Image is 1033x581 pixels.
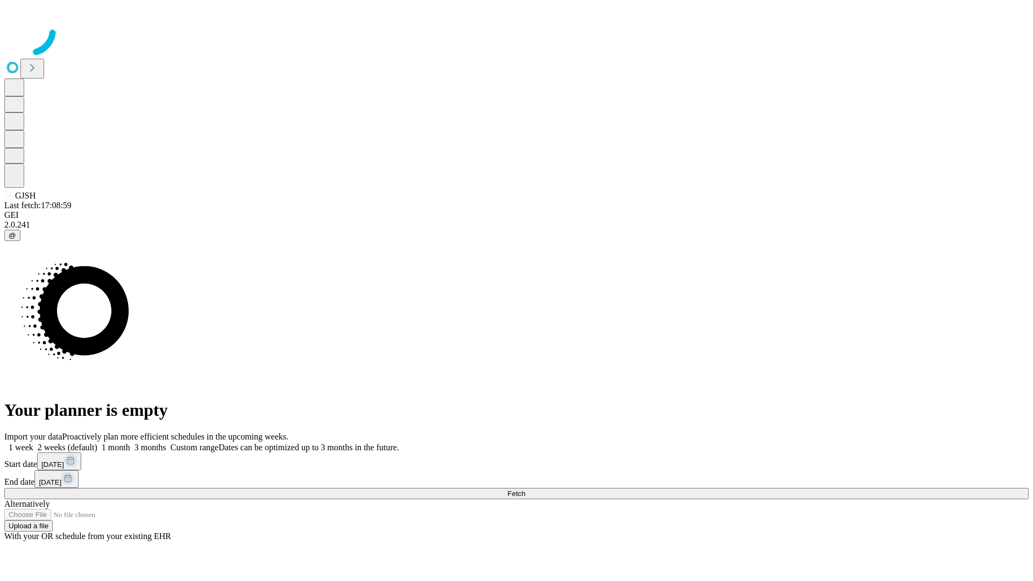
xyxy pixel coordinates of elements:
[9,231,16,239] span: @
[4,201,72,210] span: Last fetch: 17:08:59
[15,191,36,200] span: GJSH
[135,443,166,452] span: 3 months
[4,432,62,441] span: Import your data
[218,443,399,452] span: Dates can be optimized up to 3 months in the future.
[39,478,61,486] span: [DATE]
[4,499,49,508] span: Alternatively
[37,452,81,470] button: [DATE]
[34,470,79,488] button: [DATE]
[4,520,53,532] button: Upload a file
[102,443,130,452] span: 1 month
[4,400,1029,420] h1: Your planner is empty
[4,230,20,241] button: @
[4,452,1029,470] div: Start date
[4,470,1029,488] div: End date
[9,443,33,452] span: 1 week
[4,488,1029,499] button: Fetch
[62,432,288,441] span: Proactively plan more efficient schedules in the upcoming weeks.
[171,443,218,452] span: Custom range
[41,460,64,469] span: [DATE]
[4,532,171,541] span: With your OR schedule from your existing EHR
[4,220,1029,230] div: 2.0.241
[38,443,97,452] span: 2 weeks (default)
[4,210,1029,220] div: GEI
[507,490,525,498] span: Fetch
